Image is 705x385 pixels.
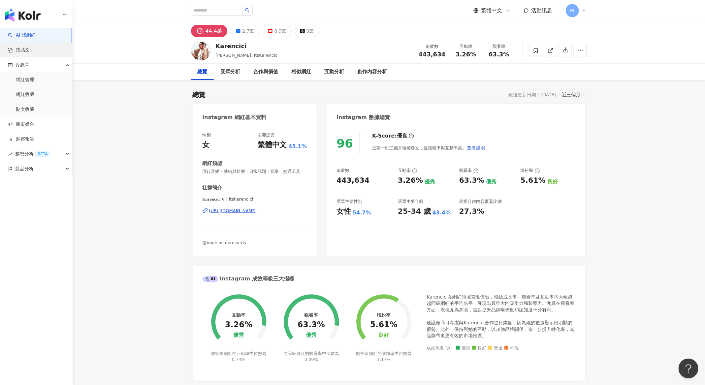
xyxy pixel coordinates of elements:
[336,168,349,174] div: 追蹤數
[547,178,558,185] div: 良好
[203,276,218,282] div: AI
[198,68,208,76] div: 總覽
[456,51,476,58] span: 3.26%
[419,43,446,50] div: 追蹤數
[292,68,311,76] div: 相似網紅
[372,132,414,140] div: K-Score :
[203,240,246,245] span: @bootsncatsrecords
[679,359,698,378] iframe: Help Scout Beacon - Open
[304,312,318,318] div: 觀看率
[203,196,307,202] span: 𝐊𝐚𝐫𝐞𝐧𝐜𝐢𝐜𝐢★ | itskarencici
[398,168,417,174] div: 互動率
[203,114,267,121] div: Instagram 網紅基本資料
[274,26,286,36] div: 8.9萬
[8,47,30,53] a: 找貼文
[370,320,398,330] div: 5.61%
[203,140,210,150] div: 女
[15,161,34,176] span: 競品分析
[8,152,13,156] span: rise
[15,57,29,72] span: 資源庫
[206,26,223,36] div: 44.4萬
[203,208,307,214] a: [URL][DOMAIN_NAME]
[325,68,344,76] div: 互動分析
[504,346,519,351] span: 不佳
[398,176,423,186] div: 3.26%
[258,132,275,138] div: 主要語言
[355,351,413,363] div: 同等級網紅的漲粉率中位數為
[8,121,34,128] a: 商案媒合
[298,320,325,330] div: 63.3%
[221,68,240,76] div: 受眾分析
[203,275,294,282] div: Instagram 成效等級三大指標
[459,207,484,217] div: 27.3%
[232,312,245,318] div: 互動率
[454,43,479,50] div: 互動率
[263,25,291,37] button: 8.9萬
[8,136,34,143] a: 洞察報告
[459,176,484,186] div: 63.3%
[15,146,50,161] span: 趨勢分析
[456,346,470,351] span: 優秀
[466,141,486,154] button: 查看說明
[521,168,540,174] div: 漲粉率
[433,209,451,216] div: 43.4%
[336,199,362,205] div: 受眾主要性別
[306,332,316,338] div: 優秀
[5,9,41,22] img: logo
[295,25,319,37] button: 9萬
[232,357,245,362] span: 0.74%
[242,26,254,36] div: 2.7萬
[562,90,585,99] div: 近三個月
[467,145,485,150] span: 查看說明
[193,90,206,99] div: 總覽
[459,199,502,205] div: 商業合作內容覆蓋比例
[191,41,211,60] img: KOL Avatar
[304,357,318,362] span: 0.09%
[191,25,228,37] button: 44.4萬
[488,346,503,351] span: 普通
[336,114,390,121] div: Instagram 數據總覽
[209,208,257,214] div: [URL][DOMAIN_NAME]
[377,312,391,318] div: 漲粉率
[306,26,314,36] div: 9萬
[35,151,50,157] div: BETA
[16,91,34,98] a: 網紅收藏
[398,207,431,217] div: 25-34 歲
[425,178,435,185] div: 優秀
[336,176,369,186] div: 443,634
[419,51,446,58] span: 443,634
[372,141,486,154] div: 近期一到三個月積極發文，且漲粉率與互動率高。
[336,137,353,150] div: 96
[231,25,259,37] button: 2.7萬
[487,43,512,50] div: 觀看率
[427,294,575,339] div: Karencici在網紅領域表現傑出，粉絲成長率、觀看率及互動率均大幅超越同級網紅的平均水平，展現出其強大的吸引力和影響力。尤其在觀看率方面，表現尤為亮眼，這對提升品牌曝光度和認知度十分有利。 ...
[486,178,497,185] div: 優秀
[378,332,389,338] div: 良好
[377,357,391,362] span: 1.17%
[16,77,34,83] a: 網紅管理
[508,92,556,97] div: 最後更新日期：[DATE]
[531,7,553,14] span: 活動訊息
[289,143,307,150] span: 45.1%
[258,140,287,150] div: 繁體中文
[210,351,268,363] div: 同等級網紅的互動率中位數為
[481,7,502,14] span: 繁體中文
[16,106,34,113] a: 貼文收藏
[216,53,279,58] span: [PERSON_NAME], ItsKarencici
[570,7,574,14] span: M
[353,209,371,216] div: 54.7%
[225,320,252,330] div: 3.26%
[245,8,250,13] span: search
[489,51,509,58] span: 63.3%
[254,68,278,76] div: 合作與價值
[203,169,307,175] span: 流行音樂 · 藝術與娛樂 · 日常話題 · 音樂 · 交通工具
[203,160,222,167] div: 網紅類型
[427,346,575,351] div: 成效等級 ：
[472,346,487,351] span: 良好
[203,184,222,191] div: 社群簡介
[8,32,36,39] a: searchAI 找網紅
[216,42,279,50] div: Karencici
[521,176,546,186] div: 5.61%
[233,332,244,338] div: 優秀
[336,207,351,217] div: 女性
